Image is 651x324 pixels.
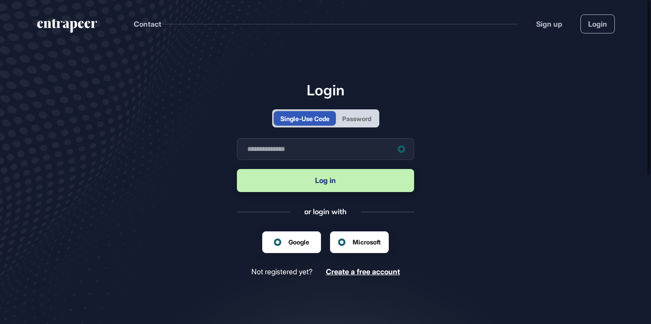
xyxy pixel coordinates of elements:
span: Not registered yet? [251,268,312,276]
button: Contact [134,18,161,30]
div: Single-Use Code [280,114,330,123]
button: Log in [237,169,414,192]
a: Sign up [536,19,562,29]
span: Microsoft [353,237,381,247]
div: Password [342,114,371,123]
h1: Login [237,81,414,99]
div: or login with [304,207,347,216]
a: Login [580,14,615,33]
a: entrapeer-logo [36,19,98,36]
span: Create a free account [326,267,400,276]
a: Create a free account [326,268,400,276]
